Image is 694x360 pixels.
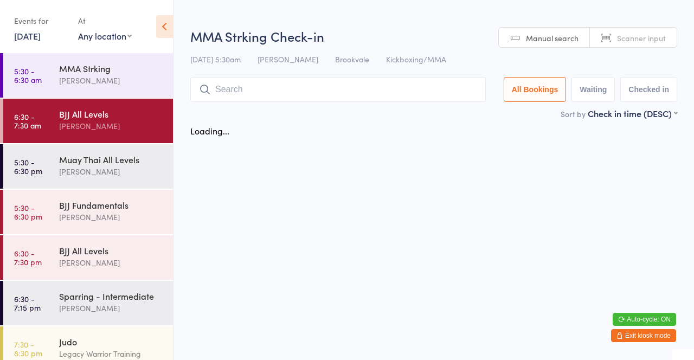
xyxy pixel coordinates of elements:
[190,54,241,65] span: [DATE] 5:30am
[620,77,677,102] button: Checked in
[14,340,42,357] time: 7:30 - 8:30 pm
[3,281,173,325] a: 6:30 -7:15 pmSparring - Intermediate[PERSON_NAME]
[611,329,676,342] button: Exit kiosk mode
[504,77,567,102] button: All Bookings
[335,54,369,65] span: Brookvale
[14,12,67,30] div: Events for
[190,27,677,45] h2: MMA Strking Check-in
[14,158,42,175] time: 5:30 - 6:30 pm
[14,249,42,266] time: 6:30 - 7:30 pm
[14,30,41,42] a: [DATE]
[78,12,132,30] div: At
[14,294,41,312] time: 6:30 - 7:15 pm
[59,256,164,269] div: [PERSON_NAME]
[561,108,586,119] label: Sort by
[617,33,666,43] span: Scanner input
[3,99,173,143] a: 6:30 -7:30 amBJJ All Levels[PERSON_NAME]
[59,153,164,165] div: Muay Thai All Levels
[3,235,173,280] a: 6:30 -7:30 pmBJJ All Levels[PERSON_NAME]
[59,108,164,120] div: BJJ All Levels
[14,67,42,84] time: 5:30 - 6:30 am
[59,62,164,74] div: MMA Strking
[386,54,446,65] span: Kickboxing/MMA
[59,74,164,87] div: [PERSON_NAME]
[78,30,132,42] div: Any location
[59,165,164,178] div: [PERSON_NAME]
[613,313,676,326] button: Auto-cycle: ON
[3,190,173,234] a: 5:30 -6:30 pmBJJ Fundamentals[PERSON_NAME]
[3,53,173,98] a: 5:30 -6:30 amMMA Strking[PERSON_NAME]
[3,144,173,189] a: 5:30 -6:30 pmMuay Thai All Levels[PERSON_NAME]
[59,211,164,223] div: [PERSON_NAME]
[14,203,42,221] time: 5:30 - 6:30 pm
[14,112,41,130] time: 6:30 - 7:30 am
[59,302,164,314] div: [PERSON_NAME]
[258,54,318,65] span: [PERSON_NAME]
[588,107,677,119] div: Check in time (DESC)
[59,120,164,132] div: [PERSON_NAME]
[190,77,486,102] input: Search
[59,336,164,348] div: Judo
[571,77,615,102] button: Waiting
[190,125,229,137] div: Loading...
[59,199,164,211] div: BJJ Fundamentals
[59,290,164,302] div: Sparring - Intermediate
[59,245,164,256] div: BJJ All Levels
[526,33,579,43] span: Manual search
